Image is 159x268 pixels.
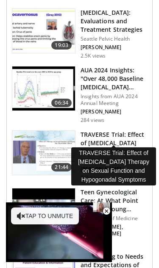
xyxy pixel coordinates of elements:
[81,66,147,91] h3: AUA 2024 Insights: "Over 48,000 Baseline [MEDICAL_DATA] Specific Antigen M…
[12,66,147,124] a: 06:34 AUA 2024 Insights: "Over 48,000 Baseline [MEDICAL_DATA] Specific Antigen M… Insights from A...
[11,207,79,224] button: Tap to unmute
[81,108,147,115] p: [PERSON_NAME]
[51,99,72,107] span: 06:34
[81,215,147,222] p: Yale School of Medicine
[81,52,106,59] p: 2.5K views
[12,8,147,59] a: 19:03 [MEDICAL_DATA]: Evaluations and Treatment Strategies Seattle Pelvic Health [PERSON_NAME] 2....
[81,93,147,107] p: Insights from AUA 2024 Annual Meeting
[81,8,147,34] h3: [MEDICAL_DATA]: Evaluations and Treatment Strategies
[81,224,147,237] p: [PERSON_NAME], [PERSON_NAME]
[98,202,115,220] button: Close
[81,130,147,156] h3: TRAVERSE Trial: Effect of [MEDICAL_DATA] Therapy on Sexual Function an…
[12,130,147,181] a: 21:44 TRAVERSE Trial: Effect of [MEDICAL_DATA] Therapy on Sexual Function an… [MEDICAL_DATA] Soci...
[12,9,75,53] img: 575ffa60-9abf-4dc3-a617-66d36460a7f8.150x105_q85_crop-smart_upscale.jpg
[12,188,75,232] img: fa5f3f38-2f84-44b5-b227-c03a99375409.150x105_q85_crop-smart_upscale.jpg
[12,188,147,246] a: 26:05 Teen Gynecological Care: At What Point Should a Young Woman Have Her… Yale School of Medici...
[81,36,147,42] p: Seattle Pelvic Health
[51,163,72,171] span: 21:44
[12,131,75,175] img: d9509ef2-150e-4f77-b823-91a2f426b68f.png.150x105_q85_crop-smart_upscale.png
[81,188,147,213] h3: Teen Gynecological Care: At What Point Should a Young Woman Have Her…
[51,41,72,50] span: 19:03
[81,44,147,51] p: [PERSON_NAME]
[71,147,156,185] div: TRAVERSE Trial: Effect of [MEDICAL_DATA] Therapy on Sexual Function and Hypogonadal Symptoms
[81,117,104,124] p: 284 views
[6,202,112,262] video-js: Video Player
[12,66,75,111] img: c4921e06-4f61-437f-976e-9509d89dd731.150x105_q85_crop-smart_upscale.jpg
